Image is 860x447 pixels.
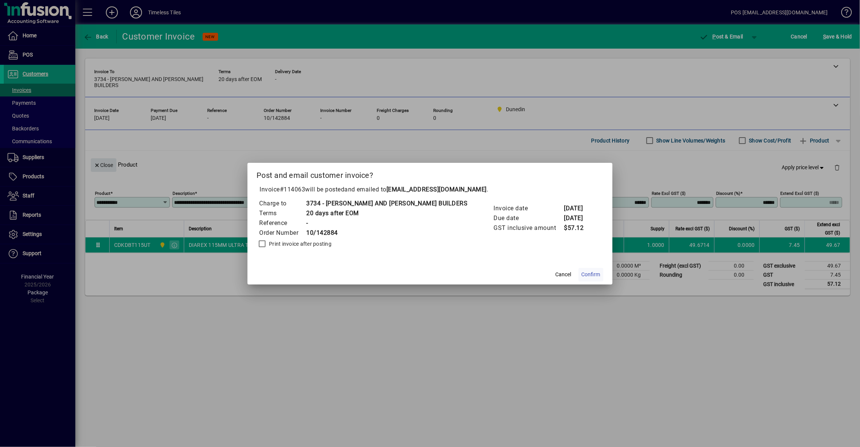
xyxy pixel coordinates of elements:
td: 10/142884 [306,228,468,238]
button: Confirm [579,268,603,282]
td: [DATE] [564,213,594,223]
td: Due date [493,213,564,223]
span: and emailed to [344,186,487,193]
td: Charge to [259,199,306,208]
p: Invoice will be posted . [257,185,603,194]
td: [DATE] [564,204,594,213]
span: Confirm [582,271,600,279]
td: - [306,218,468,228]
span: #114063 [280,186,306,193]
span: Cancel [556,271,571,279]
button: Cancel [551,268,576,282]
label: Print invoice after posting [267,240,331,248]
td: Order Number [259,228,306,238]
td: Invoice date [493,204,564,213]
td: Reference [259,218,306,228]
h2: Post and email customer invoice? [247,163,613,185]
td: $57.12 [564,223,594,233]
td: GST inclusive amount [493,223,564,233]
b: [EMAIL_ADDRESS][DOMAIN_NAME] [386,186,487,193]
td: 3734 - [PERSON_NAME] AND [PERSON_NAME] BUILDERS [306,199,468,208]
td: Terms [259,208,306,218]
td: 20 days after EOM [306,208,468,218]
